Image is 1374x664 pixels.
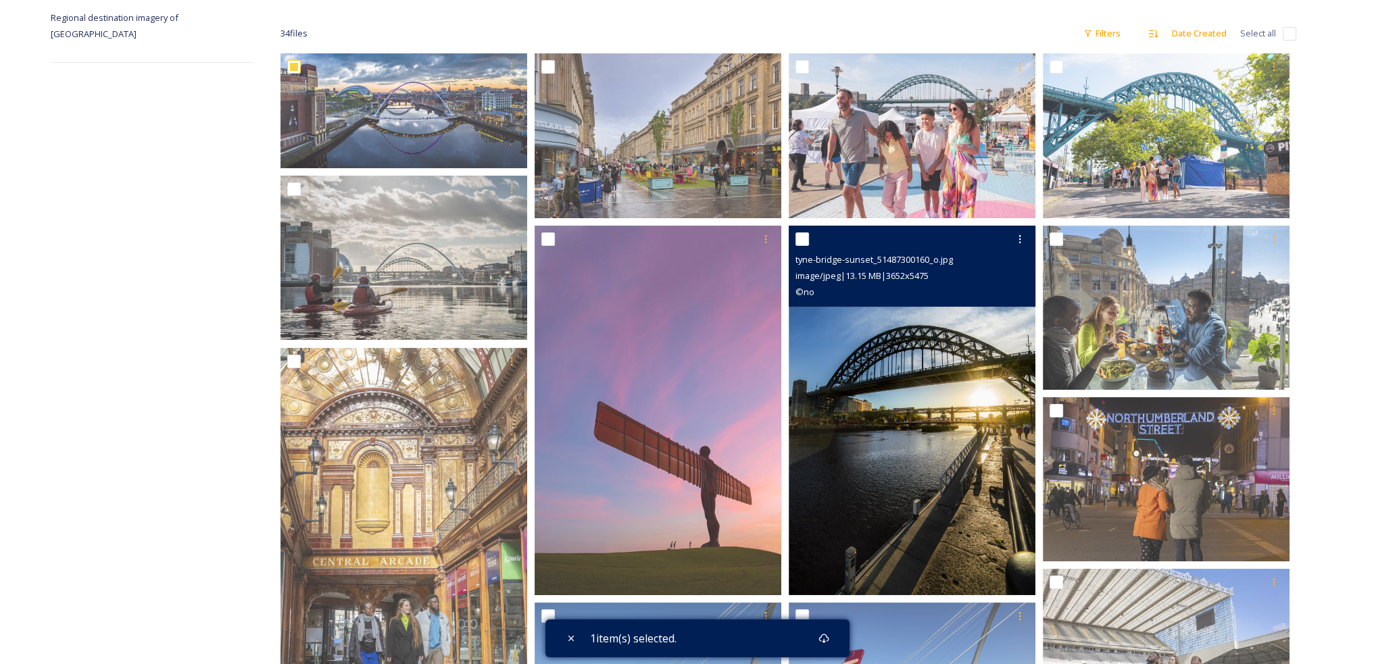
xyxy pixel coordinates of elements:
[51,11,180,40] span: Regional destination imagery of [GEOGRAPHIC_DATA]
[280,53,527,168] img: newcastlegateshead-quayside-4---credit-visit-england_30914266242_o.jpg
[1043,226,1290,390] img: 145 NGI Gateway Newcastle.JPG
[1077,20,1127,47] div: Filters
[1043,397,1290,562] img: 082 NGI Winter.JPG
[535,226,781,596] img: Angel of the North - VisitEngland.jpg
[590,630,677,646] span: 1 item(s) selected.
[1043,53,1290,218] img: 1025714-199.jpg
[789,53,1035,218] img: 1025706-199.jpg
[795,286,814,298] span: © no
[795,270,929,282] span: image/jpeg | 13.15 MB | 3652 x 5475
[535,53,781,218] img: 1025768-199.jpg
[1240,27,1276,40] span: Select all
[280,27,308,40] span: 34 file s
[1165,20,1233,47] div: Date Created
[280,176,527,340] img: 602670-199.jpg
[789,226,1035,595] img: tyne-bridge-sunset_51487300160_o.jpg
[795,253,953,265] span: tyne-bridge-sunset_51487300160_o.jpg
